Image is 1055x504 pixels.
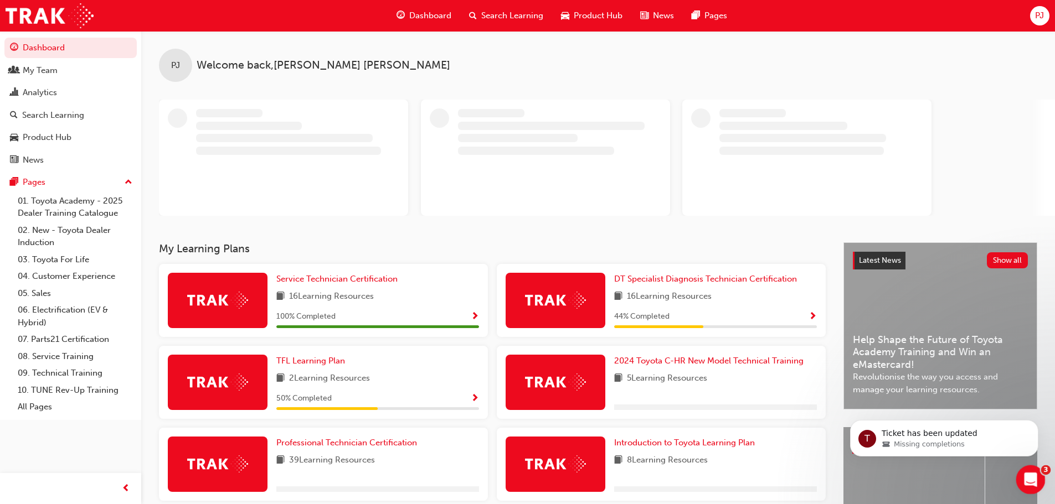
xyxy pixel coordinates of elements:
span: pages-icon [692,9,700,23]
a: 09. Technical Training [13,365,137,382]
span: Show Progress [809,312,817,322]
span: Professional Technician Certification [276,438,417,448]
span: 2024 Toyota C-HR New Model Technical Training [614,356,804,366]
img: Trak [6,3,94,28]
a: search-iconSearch Learning [460,4,552,27]
a: 02. New - Toyota Dealer Induction [13,222,137,251]
span: 50 % Completed [276,392,332,405]
h3: My Learning Plans [159,242,826,255]
div: Analytics [23,86,57,99]
span: guage-icon [397,9,405,23]
a: Professional Technician Certification [276,437,421,449]
span: 5 Learning Resources [627,372,707,386]
span: news-icon [10,155,18,165]
span: Pages [704,9,727,22]
span: pages-icon [10,178,18,188]
a: All Pages [13,398,137,415]
iframe: Intercom notifications message [833,397,1055,474]
iframe: Intercom live chat [1016,465,1046,495]
span: 100 % Completed [276,310,336,323]
a: Service Technician Certification [276,273,402,285]
a: 2024 Toyota C-HR New Model Technical Training [614,355,808,367]
a: 08. Service Training [13,348,137,365]
button: Show Progress [471,392,479,406]
a: guage-iconDashboard [388,4,460,27]
span: news-icon [640,9,649,23]
span: 2 Learning Resources [289,372,370,386]
a: Search Learning [4,105,137,126]
span: 3 [1041,465,1051,475]
a: news-iconNews [631,4,683,27]
a: My Team [4,60,137,81]
button: DashboardMy TeamAnalyticsSearch LearningProduct HubNews [4,35,137,172]
button: Show Progress [809,310,817,324]
div: Search Learning [22,109,84,122]
span: car-icon [10,133,18,143]
a: 05. Sales [13,285,137,302]
span: search-icon [469,9,477,23]
span: 39 Learning Resources [289,454,375,467]
button: Pages [4,172,137,193]
img: Trak [525,292,586,309]
button: PJ [1030,6,1049,25]
span: prev-icon [122,482,130,496]
span: book-icon [614,454,622,467]
span: search-icon [10,111,18,121]
span: book-icon [276,454,285,467]
a: Dashboard [4,38,137,58]
span: Help Shape the Future of Toyota Academy Training and Win an eMastercard! [853,334,1028,371]
a: TFL Learning Plan [276,355,349,367]
button: Show all [987,252,1028,268]
img: Trak [525,455,586,472]
span: News [653,9,674,22]
span: book-icon [276,290,285,304]
span: PJ [171,59,180,72]
span: PJ [1035,9,1044,22]
a: Latest NewsShow allHelp Shape the Future of Toyota Academy Training and Win an eMastercard!Revolu... [843,242,1037,409]
a: 01. Toyota Academy - 2025 Dealer Training Catalogue [13,193,137,222]
a: 07. Parts21 Certification [13,331,137,348]
span: Revolutionise the way you access and manage your learning resources. [853,371,1028,396]
img: Trak [187,373,248,391]
div: My Team [23,64,58,77]
span: Show Progress [471,312,479,322]
div: News [23,154,44,167]
a: DT Specialist Diagnosis Technician Certification [614,273,801,285]
span: Show Progress [471,394,479,404]
span: Dashboard [409,9,451,22]
a: News [4,150,137,170]
a: Latest NewsShow all [853,252,1028,269]
a: pages-iconPages [683,4,736,27]
a: Product Hub [4,127,137,148]
a: 06. Electrification (EV & Hybrid) [13,302,137,331]
div: Product Hub [23,131,71,144]
span: Introduction to Toyota Learning Plan [614,438,755,448]
span: Search Learning [481,9,543,22]
span: 16 Learning Resources [289,290,374,304]
a: Analytics [4,82,137,103]
span: chart-icon [10,88,18,98]
span: DT Specialist Diagnosis Technician Certification [614,274,797,284]
a: 03. Toyota For Life [13,251,137,268]
a: 10. TUNE Rev-Up Training [13,382,137,399]
span: book-icon [614,290,622,304]
img: Trak [187,455,248,472]
img: Trak [187,292,248,309]
span: 44 % Completed [614,310,670,323]
span: 8 Learning Resources [627,454,708,467]
img: Trak [525,373,586,391]
span: Service Technician Certification [276,274,398,284]
span: book-icon [276,372,285,386]
div: Pages [23,176,45,189]
span: book-icon [614,372,622,386]
span: up-icon [125,175,132,190]
span: Product Hub [574,9,622,22]
button: Show Progress [471,310,479,324]
a: car-iconProduct Hub [552,4,631,27]
span: people-icon [10,66,18,76]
